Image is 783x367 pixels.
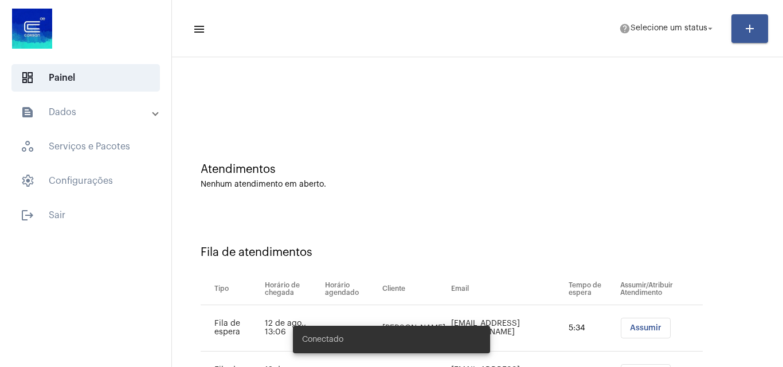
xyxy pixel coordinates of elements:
td: - [322,305,379,352]
img: d4669ae0-8c07-2337-4f67-34b0df7f5ae4.jpeg [9,6,55,52]
td: [EMAIL_ADDRESS][DOMAIN_NAME] [448,305,566,352]
div: Nenhum atendimento em aberto. [201,180,754,189]
td: Fila de espera [201,305,262,352]
th: Cliente [379,273,448,305]
mat-icon: add [743,22,757,35]
td: [PERSON_NAME] [379,305,448,352]
th: Email [448,273,566,305]
th: Tipo [201,273,262,305]
mat-expansion-panel-header: sidenav iconDados [7,98,171,126]
mat-chip-list: selection [620,318,703,338]
mat-icon: help [619,23,631,34]
span: sidenav icon [21,174,34,188]
button: Selecione um status [612,17,722,40]
span: Assumir [630,324,661,332]
div: Fila de atendimentos [201,246,754,259]
span: Painel [11,64,160,92]
div: Atendimentos [201,163,754,176]
span: Conectado [302,334,343,345]
th: Tempo de espera [566,273,618,305]
th: Horário agendado [322,273,379,305]
mat-icon: sidenav icon [21,208,34,222]
span: sidenav icon [21,140,34,153]
span: Sair [11,202,160,229]
td: 5:34 [566,305,618,352]
mat-icon: arrow_drop_down [705,23,715,34]
span: Serviços e Pacotes [11,133,160,160]
th: Assumir/Atribuir Atendimento [617,273,703,305]
mat-icon: sidenav icon [193,22,204,36]
span: Selecione um status [631,25,707,33]
th: Horário de chegada [262,273,322,305]
td: 12 de ago., 13:06 [262,305,322,352]
span: sidenav icon [21,71,34,85]
mat-panel-title: Dados [21,105,153,119]
button: Assumir [621,318,671,338]
mat-icon: sidenav icon [21,105,34,119]
span: Configurações [11,167,160,195]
